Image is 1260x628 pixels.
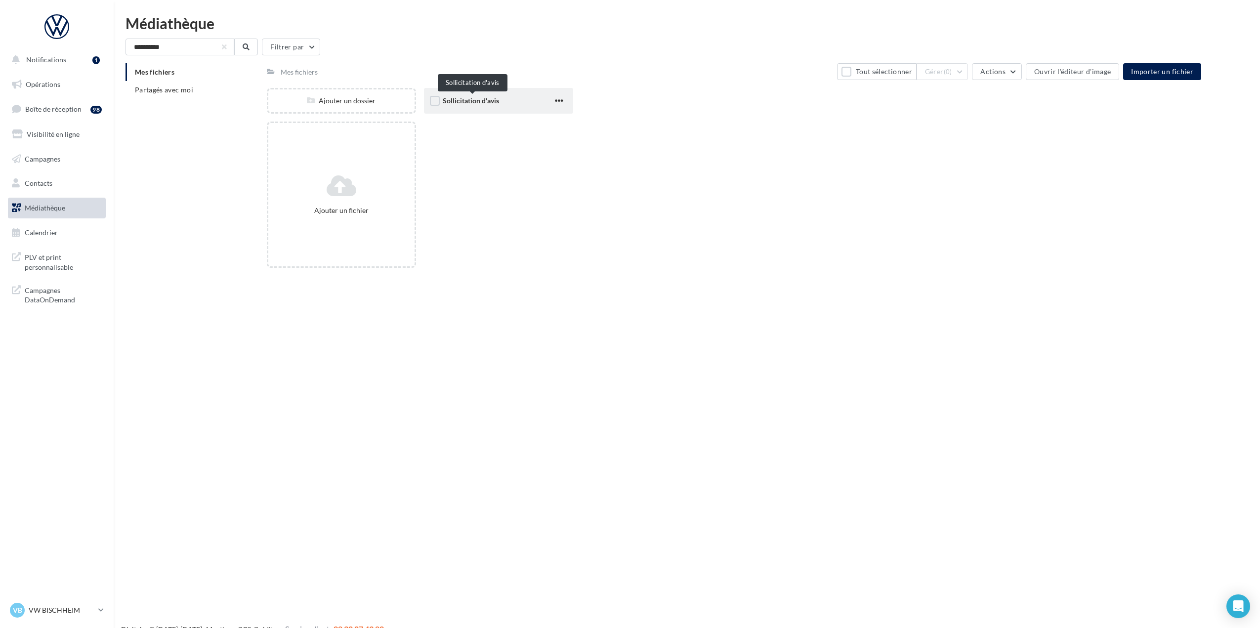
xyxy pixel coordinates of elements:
span: Notifications [26,55,66,64]
div: Médiathèque [126,16,1248,31]
a: PLV et print personnalisable [6,247,108,276]
span: Campagnes [25,154,60,163]
button: Notifications 1 [6,49,104,70]
div: Ajouter un dossier [268,96,415,106]
button: Tout sélectionner [837,63,916,80]
span: Sollicitation d'avis [443,96,499,105]
span: Visibilité en ligne [27,130,80,138]
div: Ajouter un fichier [272,206,411,215]
span: PLV et print personnalisable [25,251,102,272]
span: VB [13,605,22,615]
span: Calendrier [25,228,58,237]
div: 98 [90,106,102,114]
a: Contacts [6,173,108,194]
a: Boîte de réception98 [6,98,108,120]
a: Opérations [6,74,108,95]
span: Partagés avec moi [135,85,193,94]
button: Filtrer par [262,39,320,55]
span: Mes fichiers [135,68,174,76]
span: Médiathèque [25,204,65,212]
button: Actions [972,63,1021,80]
a: VB VW BISCHHEIM [8,601,106,620]
div: Mes fichiers [281,67,318,77]
a: Calendrier [6,222,108,243]
button: Gérer(0) [917,63,968,80]
a: Visibilité en ligne [6,124,108,145]
a: Campagnes [6,149,108,169]
div: Sollicitation d'avis [438,74,507,91]
p: VW BISCHHEIM [29,605,94,615]
span: Contacts [25,179,52,187]
span: Actions [980,67,1005,76]
span: (0) [944,68,952,76]
a: Médiathèque [6,198,108,218]
button: Ouvrir l'éditeur d'image [1026,63,1119,80]
span: Campagnes DataOnDemand [25,284,102,305]
span: Boîte de réception [25,105,82,113]
button: Importer un fichier [1123,63,1201,80]
div: 1 [92,56,100,64]
div: Open Intercom Messenger [1226,594,1250,618]
span: Opérations [26,80,60,88]
span: Importer un fichier [1131,67,1193,76]
a: Campagnes DataOnDemand [6,280,108,309]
